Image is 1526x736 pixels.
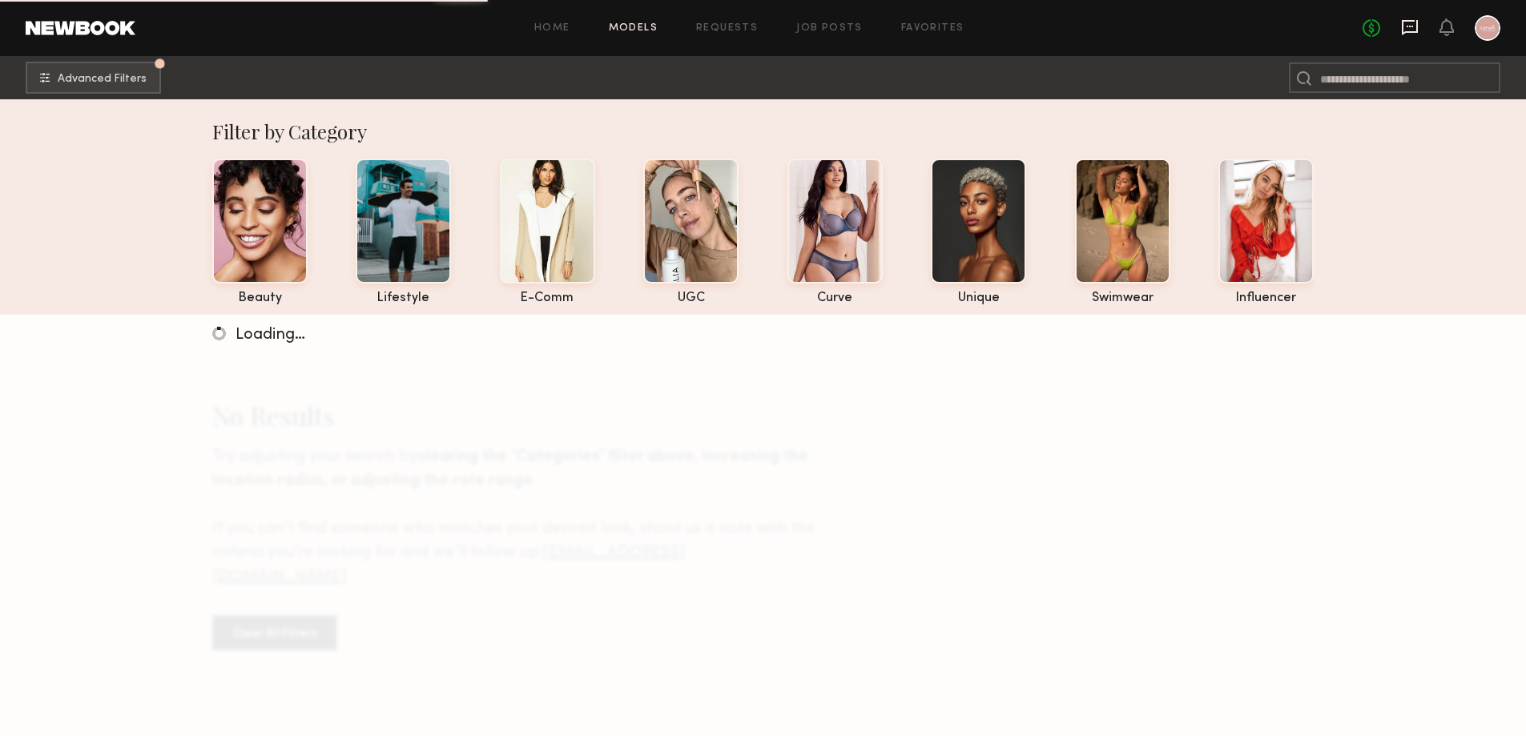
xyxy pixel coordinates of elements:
button: Advanced Filters [26,62,161,94]
div: Filter by Category [212,119,1314,144]
a: Job Posts [796,23,863,34]
div: curve [787,292,883,305]
span: Advanced Filters [58,74,147,85]
div: lifestyle [356,292,451,305]
a: Favorites [901,23,964,34]
span: Loading… [236,328,305,343]
div: UGC [643,292,739,305]
div: swimwear [1075,292,1170,305]
div: unique [931,292,1026,305]
div: e-comm [500,292,595,305]
a: Requests [696,23,758,34]
a: Models [609,23,658,34]
div: influencer [1218,292,1314,305]
div: beauty [212,292,308,305]
a: Home [534,23,570,34]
